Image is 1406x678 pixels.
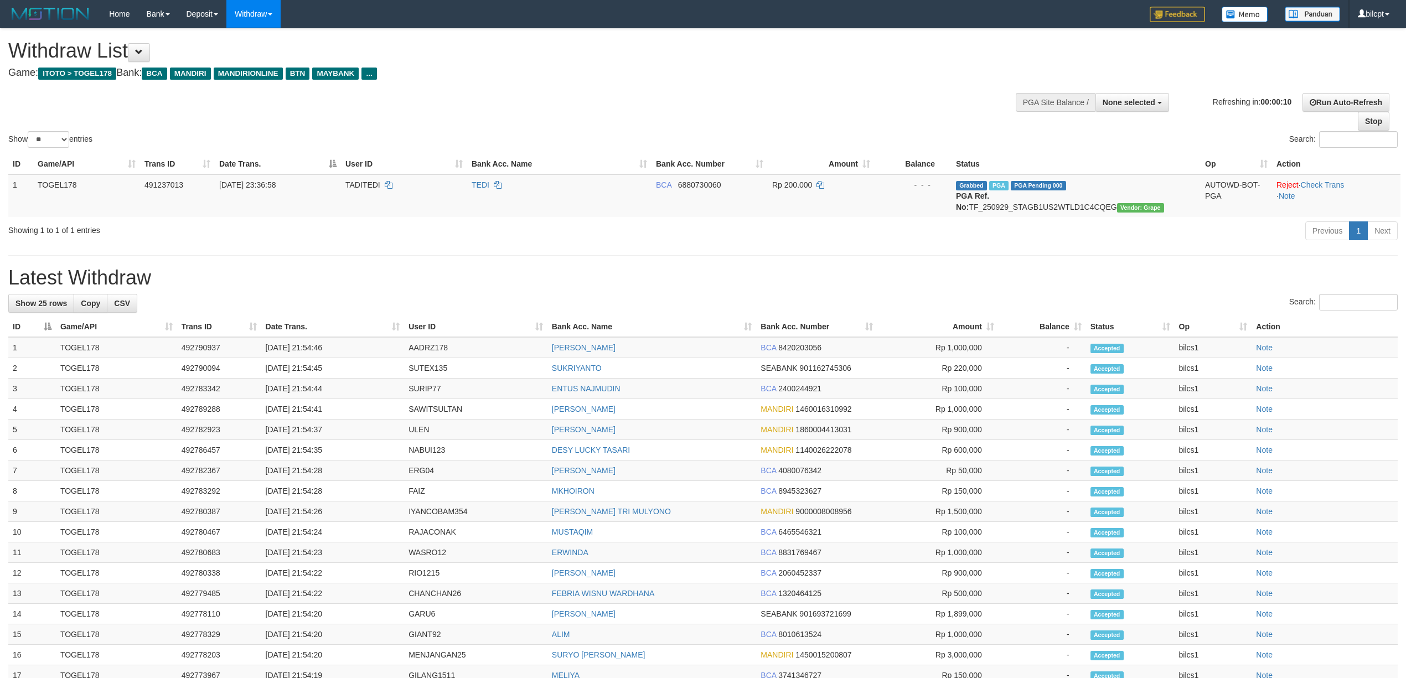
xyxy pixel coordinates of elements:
[1319,131,1398,148] input: Search:
[114,299,130,308] span: CSV
[1256,446,1273,454] a: Note
[8,154,33,174] th: ID
[795,405,851,413] span: Copy 1460016310992 to clipboard
[761,466,776,475] span: BCA
[761,446,793,454] span: MANDIRI
[1256,364,1273,372] a: Note
[999,440,1086,460] td: -
[1011,181,1066,190] span: PGA Pending
[404,501,547,522] td: IYANCOBAM354
[1090,528,1124,537] span: Accepted
[768,154,875,174] th: Amount: activate to sort column ascending
[261,481,405,501] td: [DATE] 21:54:28
[1276,180,1299,189] a: Reject
[1256,486,1273,495] a: Note
[142,68,167,80] span: BCA
[999,420,1086,440] td: -
[1175,624,1252,645] td: bilcs1
[8,399,56,420] td: 4
[56,460,177,481] td: TOGEL178
[261,399,405,420] td: [DATE] 21:54:41
[1272,174,1400,217] td: · ·
[877,522,999,542] td: Rp 100,000
[999,379,1086,399] td: -
[552,589,654,598] a: FEBRIA WISNU WARDHANA
[8,131,92,148] label: Show entries
[144,180,183,189] span: 491237013
[999,542,1086,563] td: -
[170,68,211,80] span: MANDIRI
[761,609,797,618] span: SEABANK
[547,317,756,337] th: Bank Acc. Name: activate to sort column ascending
[38,68,116,80] span: ITOTO > TOGEL178
[795,650,851,659] span: Copy 1450015200807 to clipboard
[33,174,140,217] td: TOGEL178
[877,420,999,440] td: Rp 900,000
[56,645,177,665] td: TOGEL178
[761,425,793,434] span: MANDIRI
[1302,93,1389,112] a: Run Auto-Refresh
[1175,420,1252,440] td: bilcs1
[1175,645,1252,665] td: bilcs1
[1175,358,1252,379] td: bilcs1
[261,379,405,399] td: [DATE] 21:54:44
[56,583,177,604] td: TOGEL178
[877,481,999,501] td: Rp 150,000
[877,604,999,624] td: Rp 1,899,000
[177,358,261,379] td: 492790094
[999,563,1086,583] td: -
[56,501,177,522] td: TOGEL178
[8,317,56,337] th: ID: activate to sort column descending
[1256,609,1273,618] a: Note
[999,624,1086,645] td: -
[1256,384,1273,393] a: Note
[404,604,547,624] td: GARU6
[177,604,261,624] td: 492778110
[778,630,821,639] span: Copy 8010613524 to clipboard
[552,405,616,413] a: [PERSON_NAME]
[1095,93,1169,112] button: None selected
[1256,405,1273,413] a: Note
[140,154,215,174] th: Trans ID: activate to sort column ascending
[219,180,276,189] span: [DATE] 23:36:58
[261,542,405,563] td: [DATE] 21:54:23
[8,624,56,645] td: 15
[261,358,405,379] td: [DATE] 21:54:45
[952,174,1201,217] td: TF_250929_STAGB1US2WTLD1C4CQEG
[877,542,999,563] td: Rp 1,000,000
[552,548,588,557] a: ERWINDA
[8,174,33,217] td: 1
[799,364,851,372] span: Copy 901162745306 to clipboard
[8,379,56,399] td: 3
[772,180,812,189] span: Rp 200.000
[28,131,69,148] select: Showentries
[778,384,821,393] span: Copy 2400244921 to clipboard
[1090,508,1124,517] span: Accepted
[8,220,577,236] div: Showing 1 to 1 of 1 entries
[56,563,177,583] td: TOGEL178
[1090,364,1124,374] span: Accepted
[8,460,56,481] td: 7
[1222,7,1268,22] img: Button%20Memo.svg
[1090,548,1124,558] span: Accepted
[795,507,851,516] span: Copy 9000008008956 to clipboard
[552,527,593,536] a: MUSTAQIM
[999,460,1086,481] td: -
[214,68,283,80] span: MANDIRIONLINE
[1256,548,1273,557] a: Note
[678,180,721,189] span: Copy 6880730060 to clipboard
[404,542,547,563] td: WASRO12
[552,568,616,577] a: [PERSON_NAME]
[1175,337,1252,358] td: bilcs1
[1175,501,1252,522] td: bilcs1
[56,317,177,337] th: Game/API: activate to sort column ascending
[552,446,630,454] a: DESY LUCKY TASARI
[404,420,547,440] td: ULEN
[952,154,1201,174] th: Status
[177,460,261,481] td: 492782367
[999,337,1086,358] td: -
[177,583,261,604] td: 492779485
[761,568,776,577] span: BCA
[1256,630,1273,639] a: Note
[552,425,616,434] a: [PERSON_NAME]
